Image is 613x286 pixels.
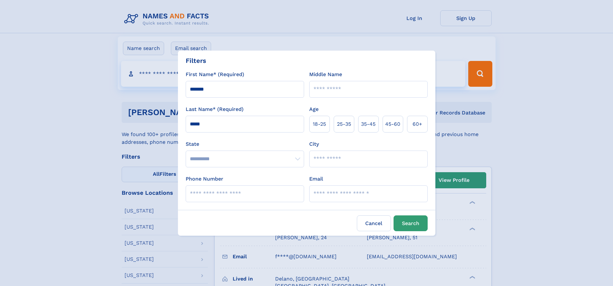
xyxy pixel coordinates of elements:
[186,56,206,65] div: Filters
[309,105,319,113] label: Age
[186,175,223,183] label: Phone Number
[337,120,351,128] span: 25‑35
[186,71,244,78] label: First Name* (Required)
[357,215,391,231] label: Cancel
[385,120,400,128] span: 45‑60
[413,120,422,128] span: 60+
[394,215,428,231] button: Search
[361,120,376,128] span: 35‑45
[309,175,323,183] label: Email
[309,71,342,78] label: Middle Name
[186,105,244,113] label: Last Name* (Required)
[186,140,304,148] label: State
[313,120,326,128] span: 18‑25
[309,140,319,148] label: City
